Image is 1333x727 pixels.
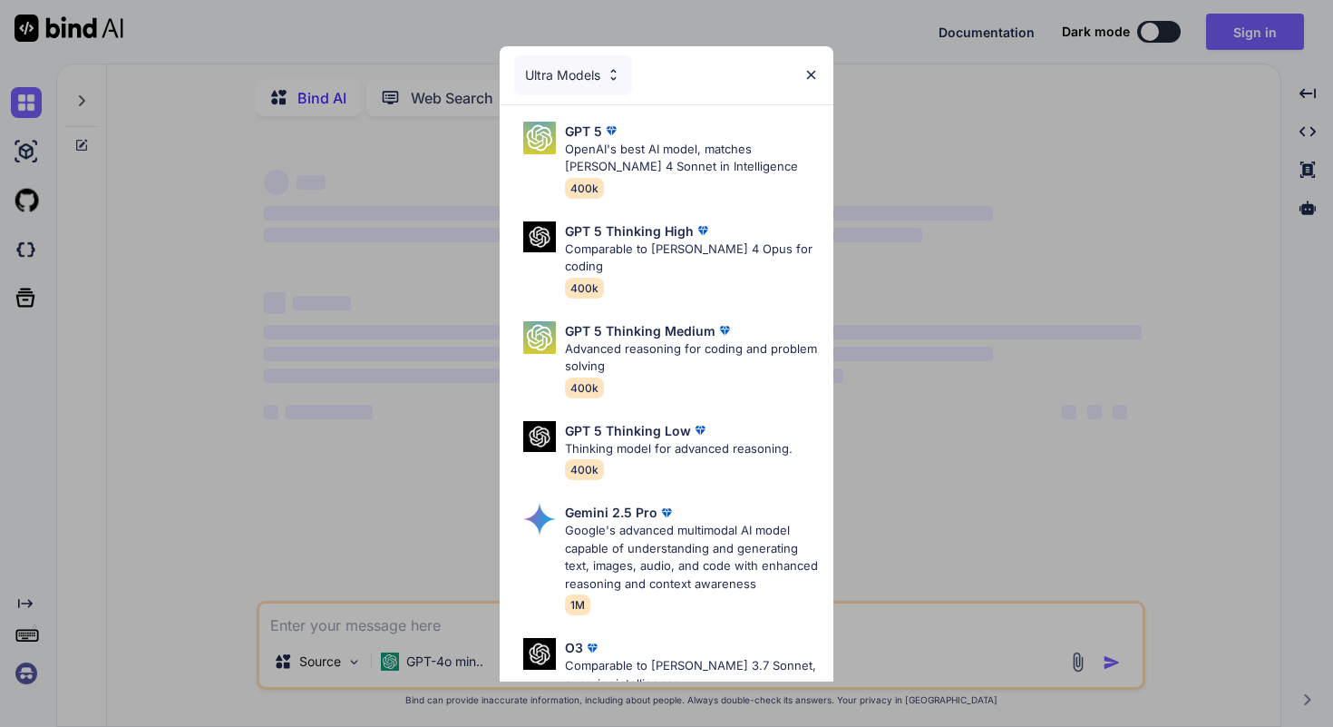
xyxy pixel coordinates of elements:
img: Pick Models [523,221,556,253]
p: O3 [565,638,583,657]
img: Pick Models [523,503,556,535]
img: premium [715,321,734,339]
p: GPT 5 Thinking High [565,221,694,241]
span: 400k [565,178,604,199]
p: GPT 5 Thinking Medium [565,321,715,340]
p: GPT 5 [565,122,602,141]
img: premium [657,504,676,522]
img: Pick Models [606,67,621,83]
img: premium [583,639,601,657]
p: Thinking model for advanced reasoning. [565,440,793,458]
p: Google's advanced multimodal AI model capable of understanding and generating text, images, audio... [565,522,819,593]
p: Advanced reasoning for coding and problem solving [565,340,819,376]
span: 400k [565,378,604,398]
img: close [803,67,819,83]
span: 400k [565,459,604,480]
span: 1M [565,594,590,615]
img: premium [694,221,712,240]
img: Pick Models [523,638,556,670]
img: Pick Models [523,421,556,453]
p: GPT 5 Thinking Low [565,421,691,440]
img: Pick Models [523,321,556,354]
p: Comparable to [PERSON_NAME] 4 Opus for coding [565,241,819,276]
span: 400k [565,278,604,299]
p: Gemini 2.5 Pro [565,503,657,522]
p: Comparable to [PERSON_NAME] 3.7 Sonnet, superior intelligence [565,657,819,693]
img: Pick Models [523,122,556,154]
p: OpenAI's best AI model, matches [PERSON_NAME] 4 Sonnet in Intelligence [565,141,819,176]
div: Ultra Models [514,55,632,95]
img: premium [602,122,620,140]
img: premium [691,421,709,439]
